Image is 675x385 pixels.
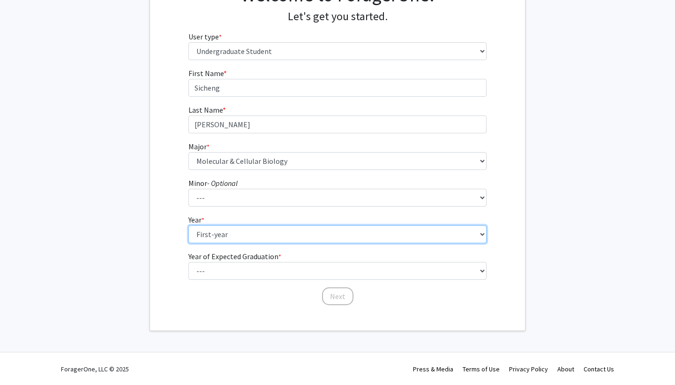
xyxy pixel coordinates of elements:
[188,31,222,42] label: User type
[322,287,353,305] button: Next
[509,365,548,373] a: Privacy Policy
[188,177,238,189] label: Minor
[463,365,500,373] a: Terms of Use
[188,105,223,115] span: Last Name
[188,141,210,152] label: Major
[557,365,574,373] a: About
[188,10,487,23] h4: Let's get you started.
[584,365,614,373] a: Contact Us
[188,214,204,225] label: Year
[7,343,40,378] iframe: Chat
[188,69,224,78] span: First Name
[413,365,453,373] a: Press & Media
[207,178,238,188] i: - Optional
[188,251,281,262] label: Year of Expected Graduation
